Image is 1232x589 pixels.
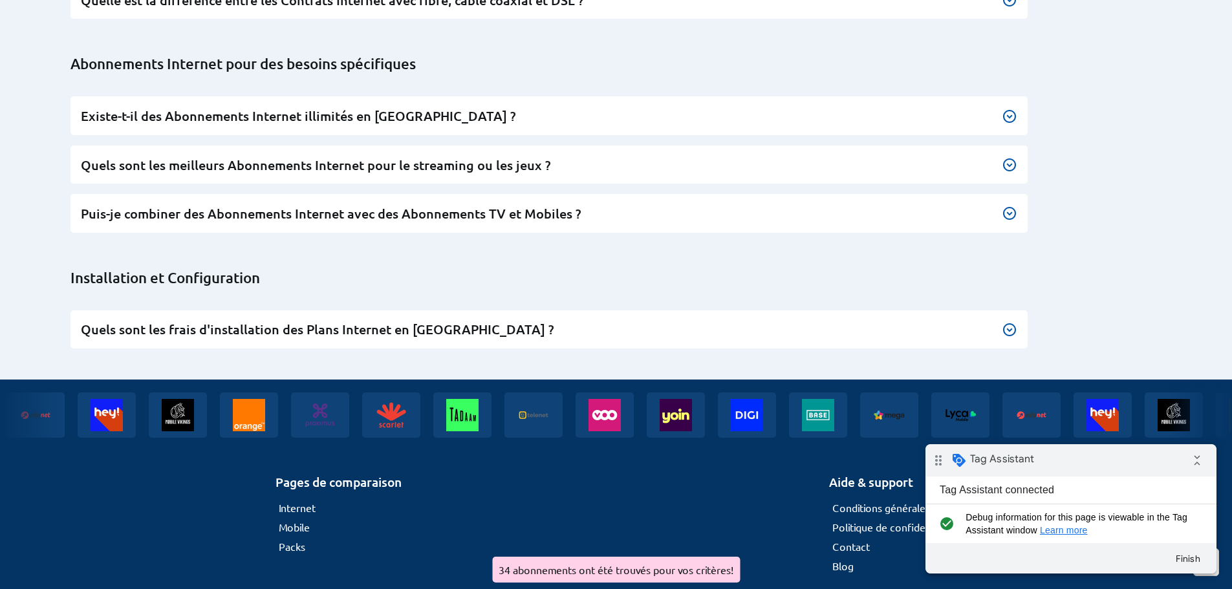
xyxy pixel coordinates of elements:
h3: Quels sont les meilleurs Abonnements Internet pour le streaming ou les jeux ? [81,156,1017,174]
img: Voo banner logo [576,392,634,438]
img: Mobile vikings banner logo [149,392,207,438]
span: Debug information for this page is viewable in the Tag Assistant window [40,67,270,92]
a: Contact [832,540,870,553]
h3: Puis-je combiner des Abonnements Internet avec des Abonnements TV et Mobiles ? [81,205,1017,222]
img: Edpnet banner logo [1002,392,1061,438]
img: Bouton pour faire apparaître la réponse [1002,157,1017,173]
a: Politique de confidentialité [832,520,956,533]
img: Mega banner logo [860,392,918,438]
i: check_circle [10,67,32,92]
img: Lycamobile banner logo [931,392,989,438]
div: 34 abonnements ont été trouvés pour vos critères! [492,557,740,583]
img: Orange banner logo [220,392,278,438]
img: Yoin banner logo [647,392,705,438]
h2: Aide & support [829,474,956,491]
img: Proximus banner logo [291,392,349,438]
img: Heytelecom banner logo [78,392,136,438]
img: Edpnet banner logo [6,392,65,438]
img: Bouton pour faire apparaître la réponse [1002,322,1017,337]
img: Heytelecom banner logo [1074,392,1132,438]
h2: Installation et Configuration [70,269,1172,287]
a: Mobile [279,520,310,533]
a: Packs [279,540,305,553]
img: Telenet banner logo [504,392,563,438]
i: Collapse debug badge [259,3,285,29]
a: Learn more [114,81,162,91]
span: Tag Assistant [45,8,109,21]
a: Internet [279,501,316,514]
h3: Quels sont les frais d'installation des Plans Internet en [GEOGRAPHIC_DATA] ? [81,321,1017,338]
h2: Abonnements Internet pour des besoins spécifiques [70,55,1172,73]
img: Base banner logo [789,392,847,438]
a: Conditions générales [832,501,930,514]
h2: Pages de comparaison [276,474,402,491]
button: Finish [239,103,286,126]
a: Blog [832,559,854,572]
h3: Existe-t-il des Abonnements Internet illimités en [GEOGRAPHIC_DATA] ? [81,107,1017,125]
img: Digi banner logo [718,392,776,438]
img: Bouton pour faire apparaître la réponse [1002,109,1017,124]
img: Mobile vikings banner logo [1145,392,1203,438]
img: Tadaam banner logo [433,392,492,438]
img: Bouton pour faire apparaître la réponse [1002,206,1017,221]
img: Scarlet banner logo [362,392,420,438]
